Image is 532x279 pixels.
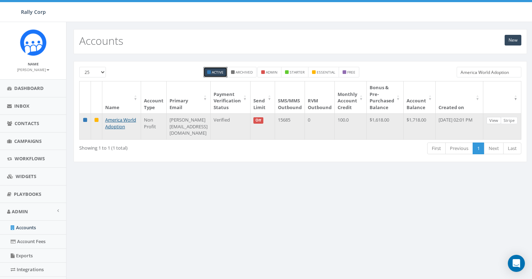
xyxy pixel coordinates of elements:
[508,255,525,272] div: Open Intercom Messenger
[317,70,335,75] small: essential
[275,81,305,113] th: SMS/MMS Outbound
[12,208,28,215] span: Admin
[305,81,335,113] th: RVM Outbound
[79,35,123,47] h2: Accounts
[14,103,29,109] span: Inbox
[236,70,253,75] small: Archived
[253,117,263,124] span: Off
[14,85,44,91] span: Dashboard
[501,117,517,124] a: Stripe
[457,67,521,77] input: Type to search
[21,9,46,15] span: Rally Corp
[79,142,257,151] div: Showing 1 to 1 (1 total)
[404,113,436,139] td: $1,718.00
[141,81,167,113] th: Account Type
[436,113,483,139] td: [DATE] 02:01 PM
[487,117,501,124] a: View
[141,113,167,139] td: Non Profit
[505,35,521,45] a: New
[436,81,483,113] th: Created on: activate to sort column ascending
[15,120,39,127] span: Contacts
[105,117,136,130] a: America World Adoption
[503,143,521,154] a: Last
[251,81,275,113] th: Send Limit: activate to sort column ascending
[14,191,41,197] span: Playbooks
[16,173,36,179] span: Widgets
[290,70,305,75] small: starter
[102,81,141,113] th: Name: activate to sort column ascending
[15,155,45,162] span: Workflows
[17,66,49,73] a: [PERSON_NAME]
[484,143,504,154] a: Next
[167,81,211,113] th: Primary Email : activate to sort column ascending
[20,29,47,56] img: Icon_1.png
[367,113,404,139] td: $1,618.00
[404,81,436,113] th: Account Balance: activate to sort column ascending
[211,113,251,139] td: Verified
[305,113,335,139] td: 0
[335,81,367,113] th: Monthly Account Credit: activate to sort column ascending
[275,113,305,139] td: 15685
[266,70,278,75] small: admin
[167,113,211,139] td: [PERSON_NAME][EMAIL_ADDRESS][DOMAIN_NAME]
[347,70,355,75] small: free
[211,81,251,113] th: Payment Verification Status : activate to sort column ascending
[28,61,39,66] small: Name
[212,70,224,75] small: Active
[14,138,42,144] span: Campaigns
[427,143,446,154] a: First
[335,113,367,139] td: 100.0
[367,81,404,113] th: Bonus &amp; Pre-Purchased Balance: activate to sort column ascending
[445,143,473,154] a: Previous
[473,143,484,154] a: 1
[17,67,49,72] small: [PERSON_NAME]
